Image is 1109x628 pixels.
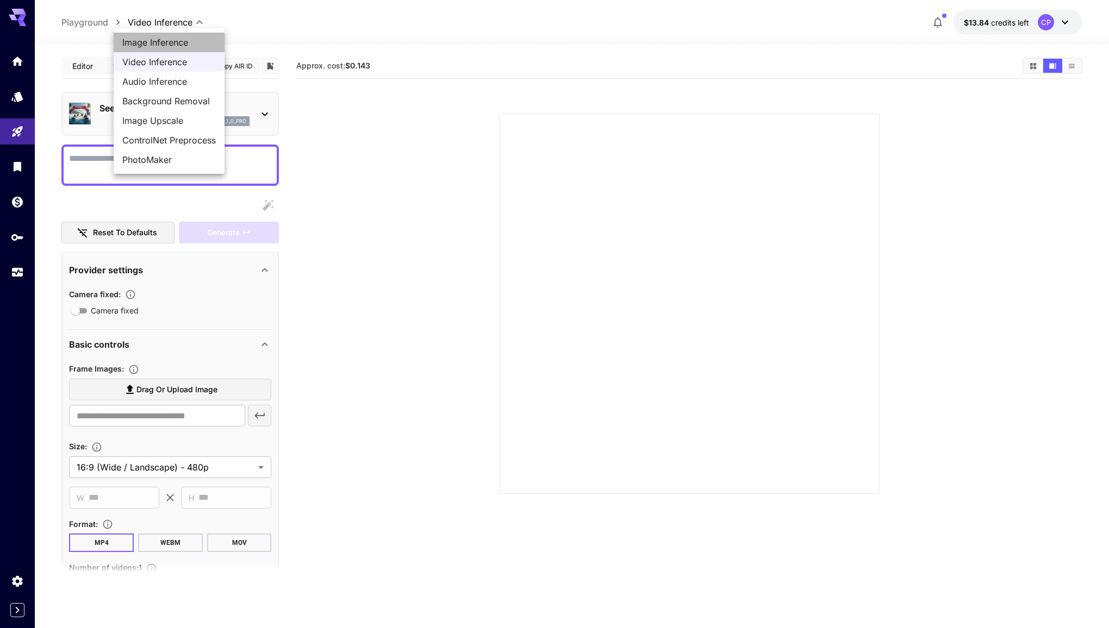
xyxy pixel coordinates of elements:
span: Image Upscale [122,114,216,127]
span: Video Inference [122,55,216,68]
span: Background Removal [122,95,216,108]
span: Image Inference [122,36,216,49]
span: PhotoMaker [122,153,216,166]
span: ControlNet Preprocess [122,134,216,147]
span: Audio Inference [122,75,216,88]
